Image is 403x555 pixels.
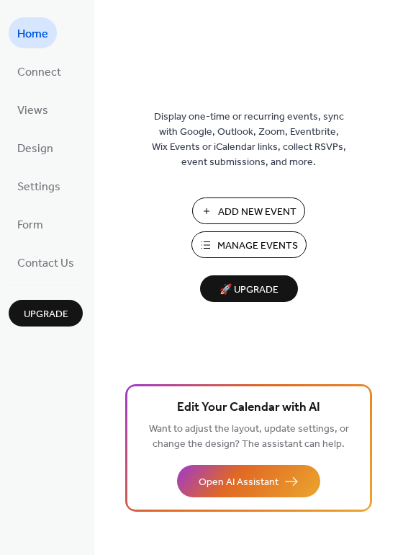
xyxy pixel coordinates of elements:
[200,275,298,302] button: 🚀 Upgrade
[9,247,83,277] a: Contact Us
[177,398,320,418] span: Edit Your Calendar with AI
[17,23,48,45] span: Home
[17,176,60,198] span: Settings
[9,300,83,327] button: Upgrade
[218,205,296,220] span: Add New Event
[209,280,289,300] span: 🚀 Upgrade
[17,252,74,275] span: Contact Us
[152,110,346,170] span: Display one-time or recurring events, sync with Google, Outlook, Zoom, Eventbrite, Wix Events or ...
[177,465,320,497] button: Open AI Assistant
[17,214,43,236] span: Form
[17,61,61,84] span: Connect
[217,239,298,254] span: Manage Events
[9,208,52,239] a: Form
[192,197,305,224] button: Add New Event
[9,132,62,163] a: Design
[9,94,57,125] a: Views
[17,138,53,160] span: Design
[17,99,48,122] span: Views
[24,307,68,322] span: Upgrade
[149,419,349,454] span: Want to adjust the layout, update settings, or change the design? The assistant can help.
[9,17,57,48] a: Home
[199,475,279,490] span: Open AI Assistant
[9,170,69,201] a: Settings
[9,55,70,86] a: Connect
[191,231,307,258] button: Manage Events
